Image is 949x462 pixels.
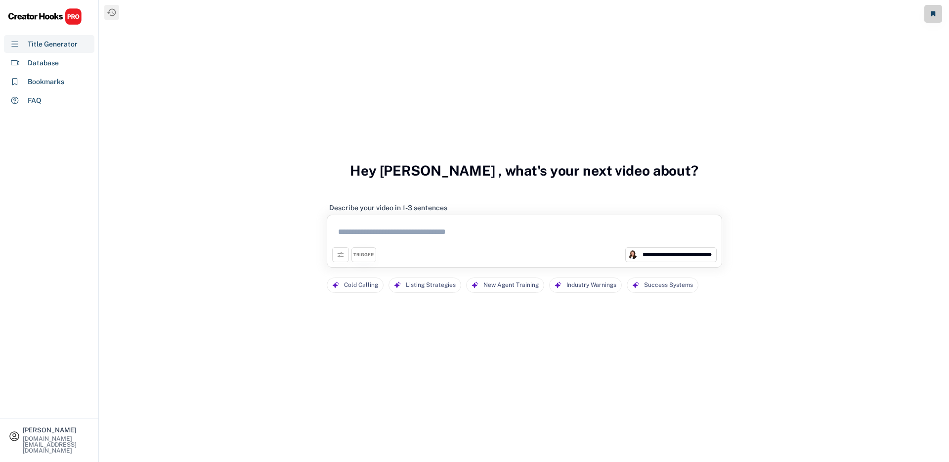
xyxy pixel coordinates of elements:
[23,436,90,454] div: [DOMAIN_NAME][EMAIL_ADDRESS][DOMAIN_NAME]
[344,278,378,292] div: Cold Calling
[483,278,539,292] div: New Agent Training
[644,278,693,292] div: Success Systems
[353,252,374,258] div: TRIGGER
[28,58,59,68] div: Database
[8,8,82,25] img: CHPRO%20Logo.svg
[329,203,447,212] div: Describe your video in 1-3 sentences
[628,250,637,259] img: channels4_profile.jpg
[406,278,456,292] div: Listing Strategies
[28,77,64,87] div: Bookmarks
[350,152,698,189] h3: Hey [PERSON_NAME] , what's your next video about?
[28,95,42,106] div: FAQ
[28,39,78,49] div: Title Generator
[23,427,90,433] div: [PERSON_NAME]
[566,278,616,292] div: Industry Warnings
